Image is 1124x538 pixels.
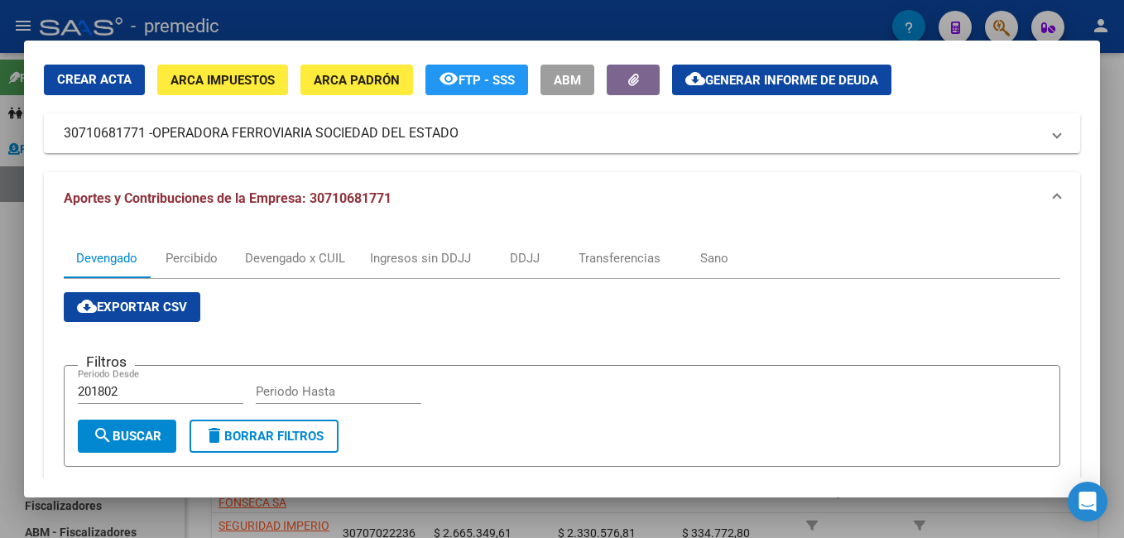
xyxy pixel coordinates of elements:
span: OPERADORA FERROVIARIA SOCIEDAD DEL ESTADO [152,123,459,143]
span: Buscar [93,429,161,444]
div: Ingresos sin DDJJ [370,249,471,267]
span: ABM [554,73,581,88]
mat-icon: search [93,425,113,445]
button: ARCA Impuestos [157,65,288,95]
button: ARCA Padrón [300,65,413,95]
span: Aportes y Contribuciones de la Empresa: 30710681771 [64,190,391,206]
h3: Filtros [78,353,135,371]
span: FTP - SSS [459,73,515,88]
span: Exportar CSV [77,300,187,315]
button: Buscar [78,420,176,453]
div: DDJJ [510,249,540,267]
div: Devengado [76,249,137,267]
span: ARCA Padrón [314,73,400,88]
div: Devengado x CUIL [245,249,345,267]
span: Generar informe de deuda [705,73,878,88]
mat-icon: remove_red_eye [439,69,459,89]
button: Crear Acta [44,65,145,95]
mat-icon: cloud_download [685,69,705,89]
span: Borrar Filtros [204,429,324,444]
mat-expansion-panel-header: Aportes y Contribuciones de la Empresa: 30710681771 [44,172,1080,225]
div: Percibido [166,249,218,267]
mat-icon: cloud_download [77,296,97,316]
mat-icon: delete [204,425,224,445]
div: Sano [700,249,728,267]
mat-panel-title: 30710681771 - [64,123,1040,143]
span: ARCA Impuestos [171,73,275,88]
div: Open Intercom Messenger [1068,482,1107,521]
button: ABM [540,65,594,95]
button: Borrar Filtros [190,420,339,453]
button: Exportar CSV [64,292,200,322]
span: Crear Acta [57,72,132,87]
button: FTP - SSS [425,65,528,95]
button: Generar informe de deuda [672,65,891,95]
mat-expansion-panel-header: 30710681771 -OPERADORA FERROVIARIA SOCIEDAD DEL ESTADO [44,113,1080,153]
div: Transferencias [579,249,660,267]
